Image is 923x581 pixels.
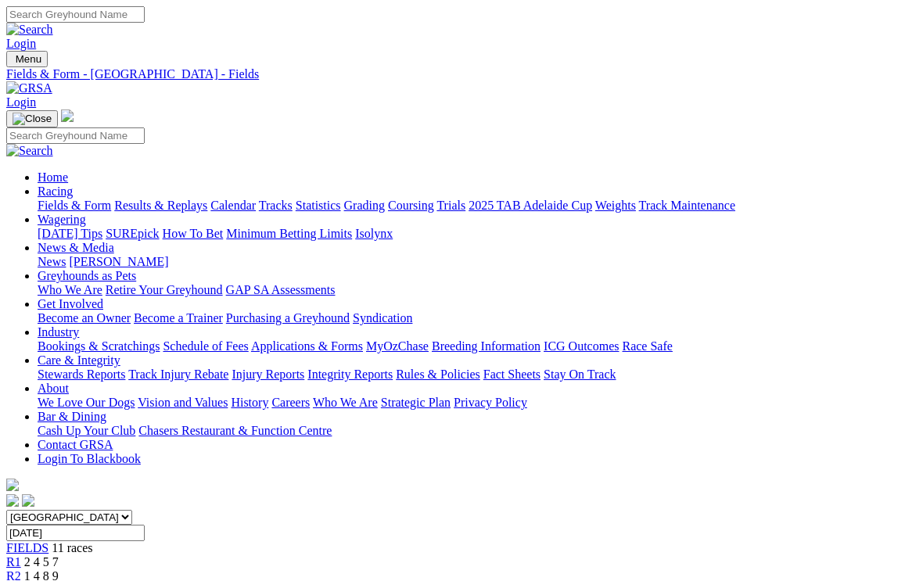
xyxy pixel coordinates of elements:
img: logo-grsa-white.png [61,109,74,122]
div: Greyhounds as Pets [38,283,917,297]
input: Search [6,6,145,23]
a: Schedule of Fees [163,339,248,353]
a: Bookings & Scratchings [38,339,160,353]
div: News & Media [38,255,917,269]
a: Fields & Form [38,199,111,212]
a: Become an Owner [38,311,131,325]
a: Bar & Dining [38,410,106,423]
img: Search [6,23,53,37]
a: Home [38,170,68,184]
img: twitter.svg [22,494,34,507]
a: Tracks [259,199,293,212]
a: Login [6,37,36,50]
a: Fields & Form - [GEOGRAPHIC_DATA] - Fields [6,67,917,81]
a: Track Maintenance [639,199,735,212]
a: Greyhounds as Pets [38,269,136,282]
div: Bar & Dining [38,424,917,438]
a: Fact Sheets [483,368,541,381]
a: About [38,382,69,395]
a: Stewards Reports [38,368,125,381]
button: Toggle navigation [6,51,48,67]
a: Contact GRSA [38,438,113,451]
a: Syndication [353,311,412,325]
img: facebook.svg [6,494,19,507]
a: ICG Outcomes [544,339,619,353]
input: Search [6,127,145,144]
a: Race Safe [622,339,672,353]
a: Careers [271,396,310,409]
a: Chasers Restaurant & Function Centre [138,424,332,437]
a: Retire Your Greyhound [106,283,223,296]
a: Applications & Forms [251,339,363,353]
a: MyOzChase [366,339,429,353]
a: Purchasing a Greyhound [226,311,350,325]
span: Menu [16,53,41,65]
a: Login [6,95,36,109]
a: Weights [595,199,636,212]
a: News & Media [38,241,114,254]
div: Get Involved [38,311,917,325]
a: Get Involved [38,297,103,310]
div: Industry [38,339,917,353]
button: Toggle navigation [6,110,58,127]
a: Vision and Values [138,396,228,409]
a: Who We Are [313,396,378,409]
a: News [38,255,66,268]
img: GRSA [6,81,52,95]
a: Minimum Betting Limits [226,227,352,240]
span: 2 4 5 7 [24,555,59,568]
img: Close [13,113,52,125]
a: Integrity Reports [307,368,393,381]
div: About [38,396,917,410]
div: Care & Integrity [38,368,917,382]
a: [DATE] Tips [38,227,102,240]
a: Wagering [38,213,86,226]
a: SUREpick [106,227,159,240]
a: Track Injury Rebate [128,368,228,381]
a: Calendar [210,199,256,212]
a: How To Bet [163,227,224,240]
a: Trials [436,199,465,212]
a: Results & Replays [114,199,207,212]
img: Search [6,144,53,158]
a: History [231,396,268,409]
a: Login To Blackbook [38,452,141,465]
a: Injury Reports [232,368,304,381]
a: Racing [38,185,73,198]
a: R1 [6,555,21,568]
a: Breeding Information [432,339,541,353]
a: Grading [344,199,385,212]
a: Statistics [296,199,341,212]
img: logo-grsa-white.png [6,479,19,491]
a: Care & Integrity [38,353,120,367]
div: Wagering [38,227,917,241]
a: Strategic Plan [381,396,451,409]
input: Select date [6,525,145,541]
div: Racing [38,199,917,213]
a: 2025 TAB Adelaide Cup [469,199,592,212]
a: GAP SA Assessments [226,283,336,296]
span: 11 races [52,541,92,554]
a: Stay On Track [544,368,616,381]
a: Privacy Policy [454,396,527,409]
a: FIELDS [6,541,48,554]
a: Cash Up Your Club [38,424,135,437]
a: Industry [38,325,79,339]
a: Who We Are [38,283,102,296]
a: Rules & Policies [396,368,480,381]
a: We Love Our Dogs [38,396,135,409]
a: Coursing [388,199,434,212]
a: Isolynx [355,227,393,240]
a: [PERSON_NAME] [69,255,168,268]
a: Become a Trainer [134,311,223,325]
